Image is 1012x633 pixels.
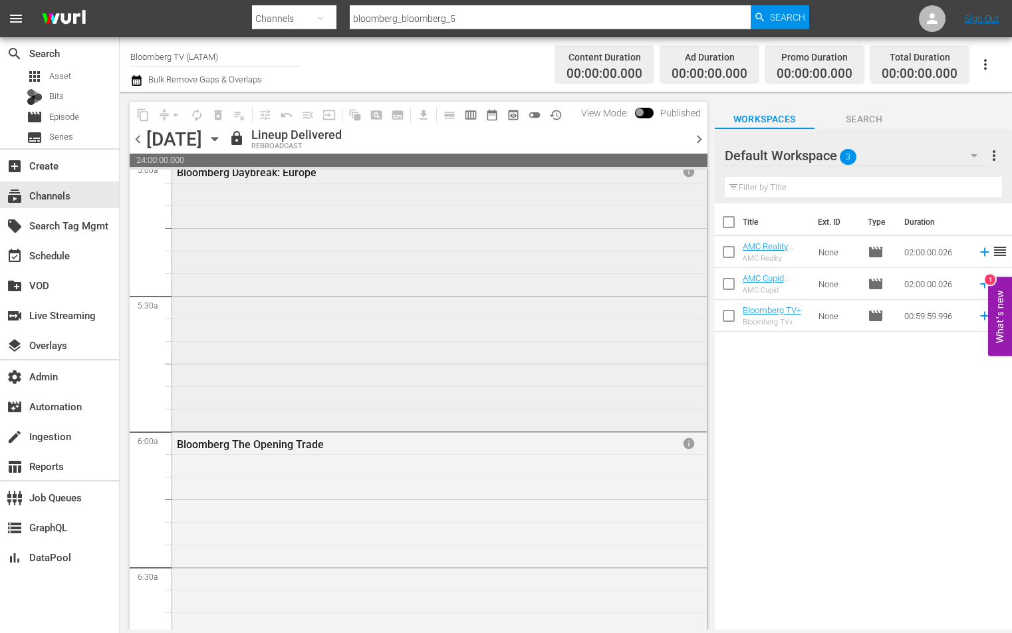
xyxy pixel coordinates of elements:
[743,305,801,315] a: Bloomberg TV+
[682,165,696,178] span: info
[7,369,23,385] span: Admin
[251,128,342,142] div: Lineup Delivered
[132,104,154,126] span: Copy Lineup
[743,318,801,326] div: Bloomberg TV+
[896,203,976,241] th: Duration
[7,278,23,294] span: VOD
[965,13,999,24] a: Sign Out
[743,241,795,261] a: AMC Reality (Generic EPG)
[813,300,862,332] td: None
[251,142,342,151] div: REBROADCAST
[549,108,563,122] span: history_outlined
[27,130,43,146] span: Series
[276,104,297,126] span: Revert to Primary Episode
[810,203,860,241] th: Ext. ID
[574,108,635,118] span: View Mode:
[7,429,23,445] span: Ingestion
[7,46,23,62] span: Search
[813,236,862,268] td: None
[32,3,96,35] img: ans4CAIJ8jUAAAAAAAAAAAAAAAAAAAAAAAAgQb4GAAAAAAAAAAAAAAAAAAAAAAAAJMjXAAAAAAAAAAAAAAAAAAAAAAAAgAT5G...
[860,203,896,241] th: Type
[186,104,207,126] span: Loop Content
[229,104,250,126] span: Clear Lineup
[988,277,1012,356] button: Open Feedback Widget
[207,104,229,126] span: Select an event to delete
[7,338,23,354] span: Overlays
[715,111,815,128] span: Workspaces
[977,277,992,291] svg: Add to Schedule
[654,108,707,118] span: Published
[682,437,696,450] span: info
[318,104,340,126] span: Update Metadata from Key Asset
[27,68,43,84] span: Asset
[229,130,245,146] span: lock
[751,5,809,29] button: Search
[7,308,23,324] span: Live Streaming
[868,276,884,292] span: Episode
[387,104,408,126] span: Create Series Block
[7,520,23,536] span: GraphQL
[7,188,23,204] span: Channels
[177,166,622,179] div: Bloomberg Daybreak: Europe
[840,143,856,171] span: 3
[777,66,852,82] span: 00:00:00.000
[882,48,957,66] div: Total Duration
[49,70,71,83] span: Asset
[899,268,972,300] td: 02:00:00.026
[130,154,707,167] span: 24:00:00.000
[528,108,541,122] span: toggle_off
[8,11,24,27] span: menu
[7,550,23,566] span: DataPool
[743,286,808,295] div: AMC Cupid
[672,48,747,66] div: Ad Duration
[177,438,622,451] div: Bloomberg The Opening Trade
[743,273,795,293] a: AMC Cupid (Generic EPG)
[986,140,1002,172] button: more_vert
[524,104,545,126] span: 24 hours Lineup View is OFF
[7,490,23,506] span: Job Queues
[815,111,914,128] span: Search
[250,102,276,128] span: Customize Events
[992,275,1008,291] span: reorder
[868,244,884,260] span: Episode
[567,66,642,82] span: 00:00:00.000
[7,459,23,475] span: Reports
[485,108,499,122] span: date_range_outlined
[154,104,186,126] span: Remove Gaps & Overlaps
[986,148,1002,164] span: more_vert
[7,248,23,264] span: Schedule
[985,275,995,285] div: 1
[503,104,524,126] span: View Backup
[146,74,262,84] span: Bulk Remove Gaps & Overlaps
[725,137,990,174] div: Default Workspace
[743,203,811,241] th: Title
[977,309,992,323] svg: Add to Schedule
[813,268,862,300] td: None
[507,108,520,122] span: preview_outlined
[297,104,318,126] span: Fill episodes with ad slates
[460,104,481,126] span: Week Calendar View
[146,128,202,150] div: [DATE]
[770,5,805,29] span: Search
[481,104,503,126] span: Month Calendar View
[868,308,884,324] span: Episode
[27,89,43,105] div: Bits
[899,300,972,332] td: 00:59:59.996
[977,245,992,259] svg: Add to Schedule
[672,66,747,82] span: 00:00:00.000
[49,90,64,103] span: Bits
[567,48,642,66] div: Content Duration
[777,48,852,66] div: Promo Duration
[691,131,707,148] span: chevron_right
[464,108,477,122] span: calendar_view_week_outlined
[49,130,73,144] span: Series
[408,102,434,128] span: Download as CSV
[27,109,43,125] span: Episode
[743,254,808,263] div: AMC Reality
[340,102,366,128] span: Refresh All Search Blocks
[992,243,1008,259] span: reorder
[7,399,23,415] span: Automation
[130,131,146,148] span: chevron_left
[899,236,972,268] td: 02:00:00.026
[882,66,957,82] span: 00:00:00.000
